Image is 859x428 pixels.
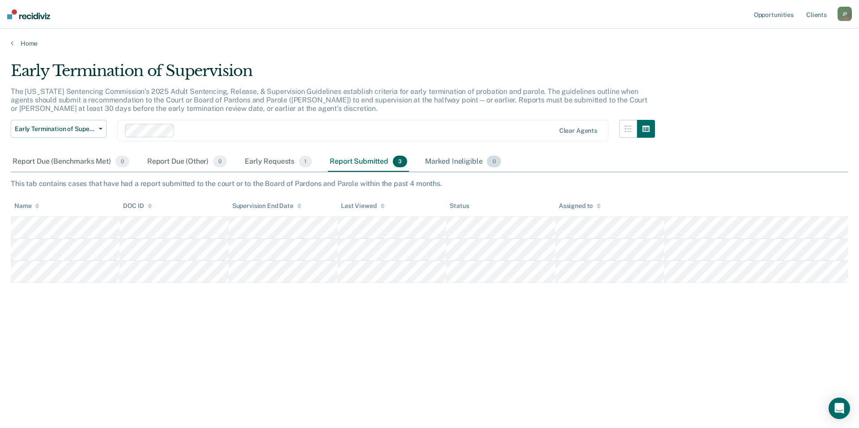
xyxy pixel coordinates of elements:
a: Home [11,39,848,47]
span: 0 [213,156,227,167]
div: Early Requests1 [243,152,314,172]
div: Early Termination of Supervision [11,62,655,87]
span: 1 [299,156,312,167]
div: Open Intercom Messenger [829,398,850,419]
span: Early Termination of Supervision [15,125,95,133]
button: JP [838,7,852,21]
div: Last Viewed [341,202,384,210]
div: Report Submitted3 [328,152,409,172]
div: Name [14,202,39,210]
button: Early Termination of Supervision [11,120,106,138]
span: 3 [393,156,407,167]
div: J P [838,7,852,21]
img: Recidiviz [7,9,50,19]
div: Supervision End Date [232,202,302,210]
span: 0 [115,156,129,167]
div: Report Due (Benchmarks Met)0 [11,152,131,172]
div: Status [450,202,469,210]
div: DOC ID [123,202,152,210]
div: Assigned to [559,202,601,210]
div: Report Due (Other)0 [145,152,229,172]
div: Clear agents [559,127,597,135]
div: This tab contains cases that have had a report submitted to the court or to the Board of Pardons ... [11,179,848,188]
p: The [US_STATE] Sentencing Commission’s 2025 Adult Sentencing, Release, & Supervision Guidelines e... [11,87,647,113]
span: 0 [487,156,501,167]
div: Marked Ineligible0 [423,152,503,172]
